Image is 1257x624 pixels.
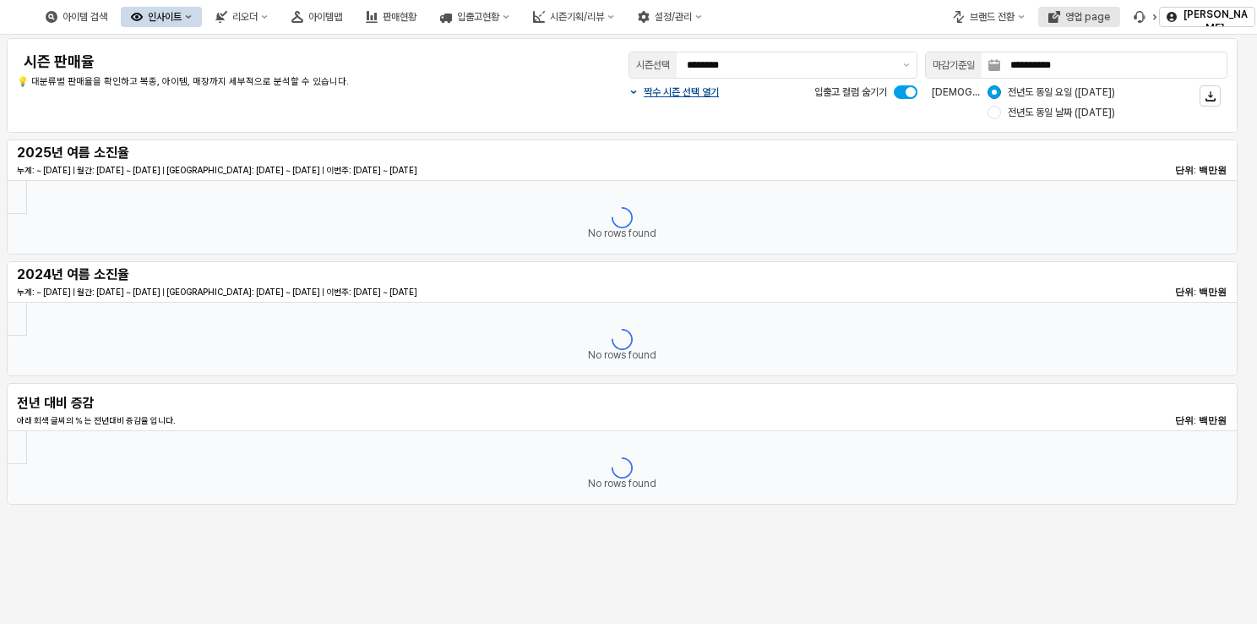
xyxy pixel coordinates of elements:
button: 설정/관리 [628,7,712,27]
div: 영업 page [1065,11,1110,23]
button: 영업 page [1038,7,1120,27]
p: 💡 대분류별 판매율을 확인하고 복종, 아이템, 매장까지 세부적으로 분석할 수 있습니다. [17,75,521,90]
button: 입출고현황 [430,7,520,27]
button: 아이템 검색 [35,7,117,27]
div: 버그 제보 및 기능 개선 요청 [1124,7,1166,27]
button: 리오더 [205,7,278,27]
p: 단위: 백만원 [1126,285,1227,299]
button: [PERSON_NAME] [1159,7,1255,27]
button: 브랜드 전환 [943,7,1035,27]
p: 단위: 백만원 [1126,163,1227,178]
div: 아이템맵 [308,11,342,23]
span: 입출고 컬럼 숨기기 [814,86,887,98]
button: 시즌기획/리뷰 [523,7,624,27]
div: 입출고현황 [457,11,499,23]
button: 인사이트 [121,7,202,27]
p: 단위: 백만원 [1126,413,1227,428]
p: 짝수 시즌 선택 열기 [644,85,719,99]
h5: 전년 대비 증감 [17,395,219,412]
span: [DEMOGRAPHIC_DATA] 기준: [932,86,1067,98]
button: 아이템맵 [281,7,352,27]
div: 시즌선택 [636,57,670,74]
h5: 2024년 여름 소진율 [17,266,219,283]
button: 판매현황 [356,7,427,27]
h5: 2025년 여름 소진율 [17,145,219,161]
p: [PERSON_NAME] [1182,8,1248,35]
h4: 시즌 판매율 [24,53,514,70]
div: 리오더 [232,11,258,23]
div: 시즌기획/리뷰 [550,11,604,23]
div: 마감기준일 [933,57,975,74]
button: 제안 사항 표시 [896,52,917,78]
div: 판매현황 [383,11,416,23]
div: 브랜드 전환 [970,11,1015,23]
p: 누계: ~ [DATE] | 월간: [DATE] ~ [DATE] | [GEOGRAPHIC_DATA]: [DATE] ~ [DATE] | 이번주: [DATE] ~ [DATE] [17,286,824,298]
div: 설정/관리 [655,11,692,23]
p: 아래 회색 글씨의 % 는 전년대비 증감율 입니다. [17,414,824,427]
span: 전년도 동일 요일 ([DATE]) [1008,85,1115,99]
p: 누계: ~ [DATE] | 월간: [DATE] ~ [DATE] | [GEOGRAPHIC_DATA]: [DATE] ~ [DATE] | 이번주: [DATE] ~ [DATE] [17,164,824,177]
button: 짝수 시즌 선택 열기 [628,85,719,99]
span: 전년도 동일 날짜 ([DATE]) [1008,106,1115,119]
div: 아이템 검색 [63,11,107,23]
div: 인사이트 [148,11,182,23]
